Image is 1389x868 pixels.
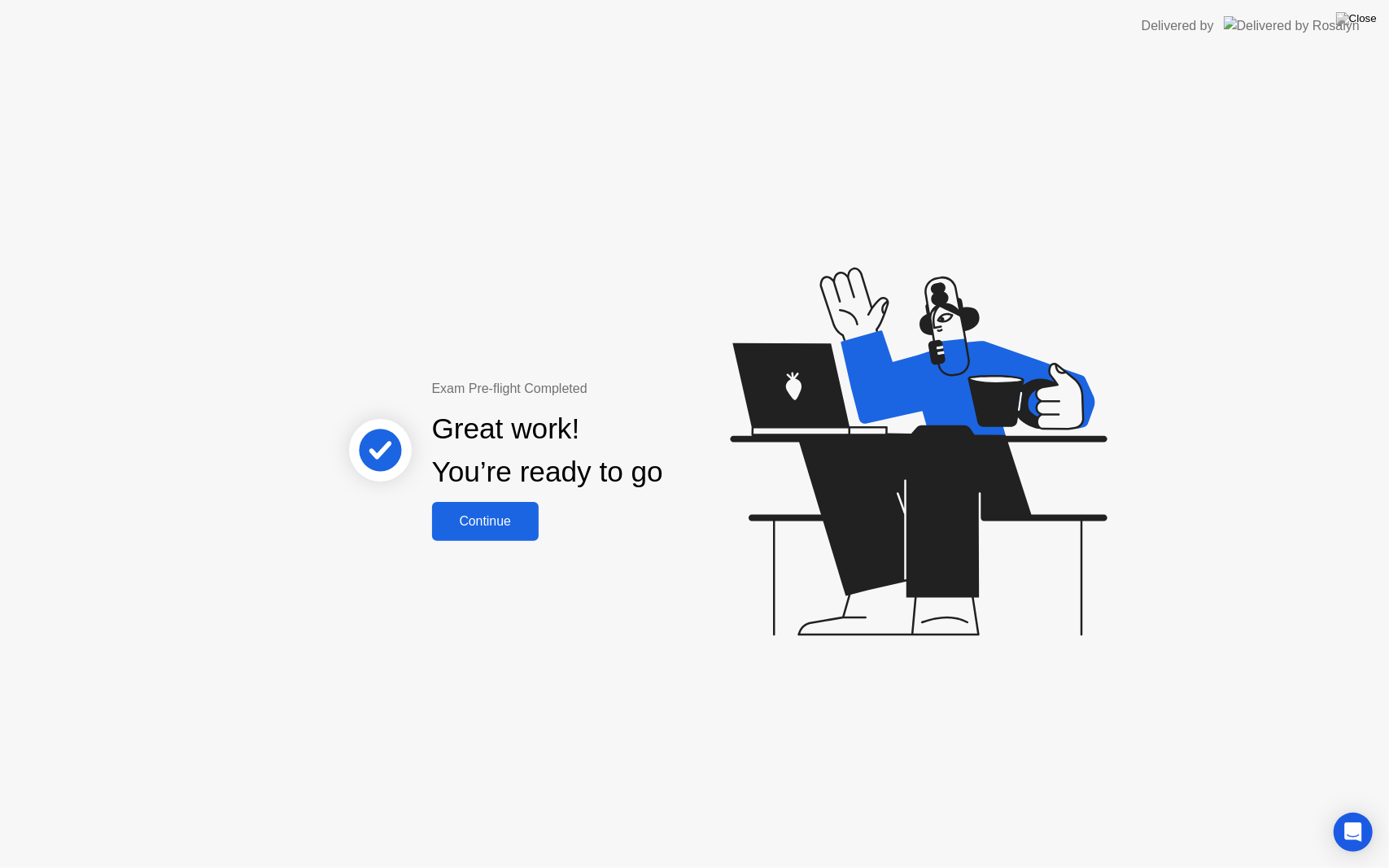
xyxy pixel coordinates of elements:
[432,379,768,399] div: Exam Pre-flight Completed
[1336,12,1377,25] img: Close
[1334,813,1373,852] div: Open Intercom Messenger
[437,514,534,529] div: Continue
[1142,16,1214,36] div: Delivered by
[432,502,539,541] button: Continue
[432,408,663,494] div: Great work! You’re ready to go
[1224,16,1360,35] img: Delivered by Rosalyn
